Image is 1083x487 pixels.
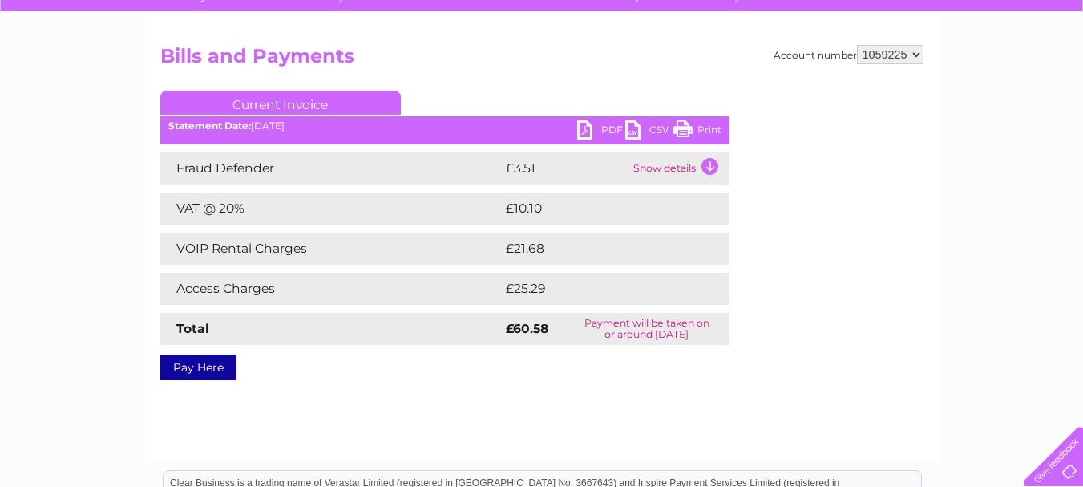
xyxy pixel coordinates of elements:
[176,321,209,336] strong: Total
[781,8,891,28] a: 0333 014 3131
[564,313,729,345] td: Payment will be taken on or around [DATE]
[164,9,921,78] div: Clear Business is a trading name of Verastar Limited (registered in [GEOGRAPHIC_DATA] No. 3667643...
[673,120,721,144] a: Print
[160,45,923,75] h2: Bills and Payments
[506,321,548,336] strong: £60.58
[841,68,876,80] a: Energy
[38,42,119,91] img: logo.png
[160,355,236,380] a: Pay Here
[502,193,694,225] td: £10.10
[160,273,502,305] td: Access Charges
[502,152,629,185] td: £3.51
[160,91,401,115] a: Current Invoice
[1030,68,1068,80] a: Log out
[976,68,1016,80] a: Contact
[160,193,502,225] td: VAT @ 20%
[160,152,502,185] td: Fraud Defender
[944,68,967,80] a: Blog
[160,233,502,265] td: VOIP Rental Charges
[160,120,729,132] div: [DATE]
[577,120,625,144] a: PDF
[886,68,934,80] a: Telecoms
[168,120,251,132] b: Statement Date:
[629,152,729,185] td: Show details
[774,45,923,64] div: Account number
[625,120,673,144] a: CSV
[801,68,831,80] a: Water
[502,233,696,265] td: £21.68
[502,273,697,305] td: £25.29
